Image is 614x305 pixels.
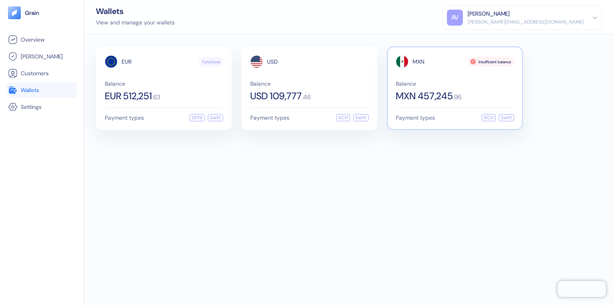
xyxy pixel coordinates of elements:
[250,115,289,120] span: Payment types
[499,114,514,121] div: Swift
[21,69,49,77] span: Customers
[25,10,40,16] img: logo
[396,81,514,86] span: Balance
[21,103,42,111] span: Settings
[105,115,144,120] span: Payment types
[468,10,510,18] div: [PERSON_NAME]
[558,281,606,297] iframe: Chatra live chat
[468,18,584,26] div: [PERSON_NAME][EMAIL_ADDRESS][DOMAIN_NAME]
[267,59,278,64] span: USD
[336,114,350,121] div: ACH
[250,81,369,86] span: Balance
[396,91,453,101] span: MXN 457,245
[396,115,435,120] span: Payment types
[21,36,44,44] span: Overview
[122,59,132,64] span: EUR
[21,52,63,60] span: [PERSON_NAME]
[353,114,369,121] div: Swift
[105,81,223,86] span: Balance
[482,114,496,121] div: ACH
[105,91,152,101] span: EUR 512,251
[8,68,76,78] a: Customers
[8,35,76,44] a: Overview
[8,52,76,61] a: [PERSON_NAME]
[468,57,514,66] div: Insufficient balance
[8,6,21,19] img: logo-tablet-V2.svg
[453,94,461,100] span: . 96
[96,7,175,15] div: Wallets
[189,114,205,121] div: SEPA
[8,85,76,95] a: Wallets
[302,94,311,100] span: . 46
[447,10,463,26] div: AV
[8,102,76,112] a: Settings
[250,91,302,101] span: USD 109,777
[208,114,223,121] div: Swift
[202,59,220,65] span: Functional
[152,94,160,100] span: . 63
[21,86,39,94] span: Wallets
[96,18,175,27] div: View and manage your wallets
[413,59,425,64] span: MXN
